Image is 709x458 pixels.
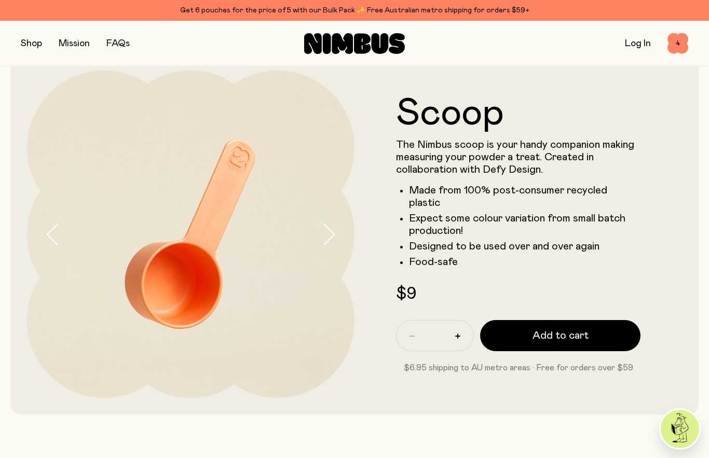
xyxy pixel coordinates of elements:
li: Made from 100% post-consumer recycled plastic [409,184,640,209]
a: FAQs [106,39,130,48]
li: Food-safe [409,256,640,268]
button: 4 [667,33,688,54]
a: Mission [59,39,90,48]
p: The Nimbus scoop is your handy companion making measuring your powder a treat. Created in collabo... [396,138,640,176]
a: Log In [625,39,651,48]
p: $6.95 shipping to AU metro areas · Free for orders over $59 [396,362,640,374]
h1: Scoop [396,95,640,132]
img: agent [661,410,699,448]
li: Designed to be used over and over again [409,240,640,253]
span: Add to cart [533,328,589,343]
div: Get 6 pouches for the price of 5 with our Bulk Pack ✨ Free Australian metro shipping for orders $59+ [21,4,688,17]
button: Add to cart [480,320,640,351]
span: $9 [396,286,416,302]
li: Expect some colour variation from small batch production! [409,212,640,237]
